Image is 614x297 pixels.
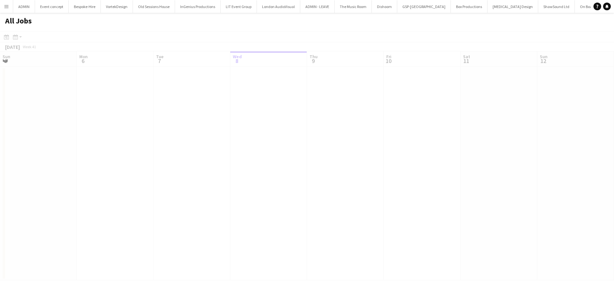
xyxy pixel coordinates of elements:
[35,0,69,13] button: Event concept
[133,0,175,13] button: Old Sessions House
[397,0,451,13] button: GSP-[GEOGRAPHIC_DATA]
[13,0,35,13] button: ADMIN
[221,0,257,13] button: LIT Event Group
[372,0,397,13] button: Dishoom
[175,0,221,13] button: InGenius Productions
[487,0,538,13] button: [MEDICAL_DATA] Design
[300,0,335,13] button: ADMIN - LEAVE
[69,0,101,13] button: Bespoke-Hire
[101,0,133,13] button: VortekDesign
[451,0,487,13] button: Box Productions
[538,0,575,13] button: ShawSound Ltd
[335,0,372,13] button: The Music Room
[257,0,300,13] button: London AudioVisual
